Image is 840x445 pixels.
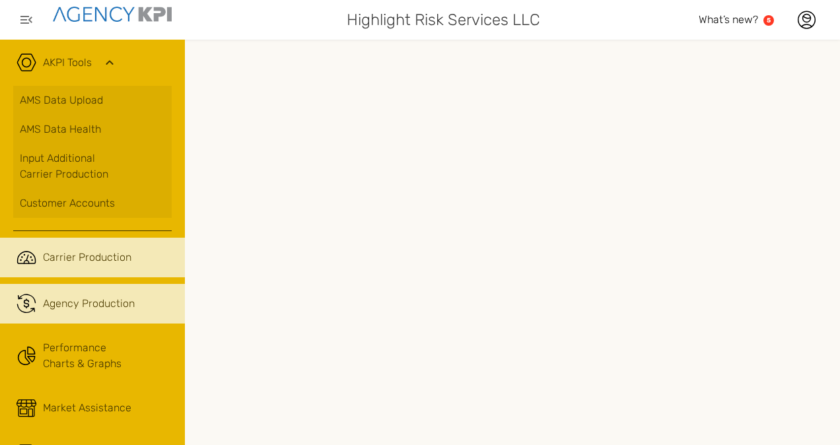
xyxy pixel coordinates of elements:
text: 5 [767,17,771,24]
span: What’s new? [699,13,758,26]
div: Market Assistance [43,400,131,416]
img: agencykpi-logo-550x69-2d9e3fa8.png [53,7,172,22]
span: Agency Production [43,296,135,312]
a: AMS Data Health [13,115,172,144]
a: AKPI Tools [43,55,92,71]
span: Highlight Risk Services LLC [347,8,540,32]
span: AMS Data Health [20,121,101,137]
a: AMS Data Upload [13,86,172,115]
div: Customer Accounts [20,195,165,211]
a: 5 [763,15,774,26]
a: Input AdditionalCarrier Production [13,144,172,189]
span: Carrier Production [43,250,131,265]
a: Customer Accounts [13,189,172,218]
